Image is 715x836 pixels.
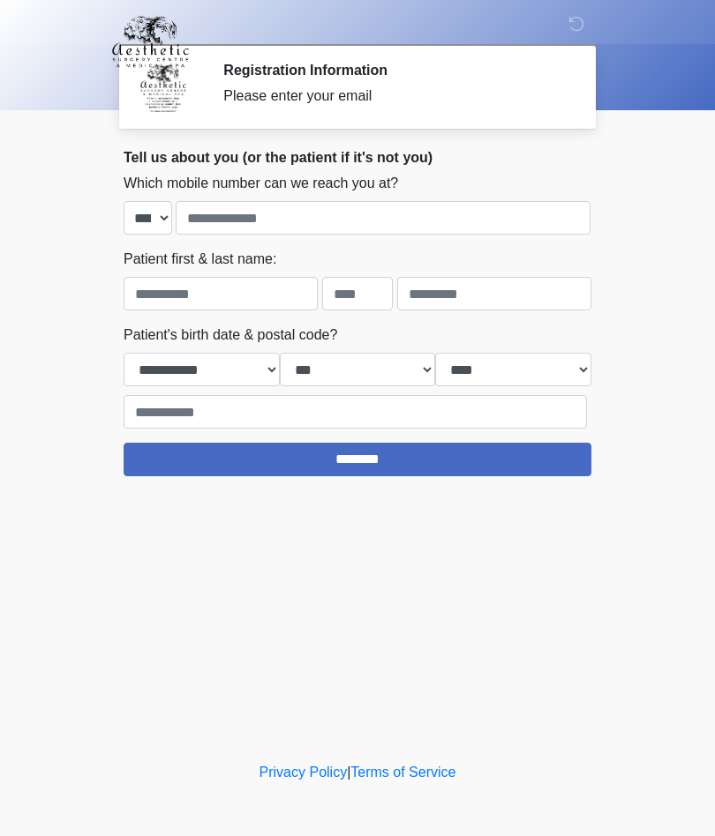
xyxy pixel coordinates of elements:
[124,173,398,194] label: Which mobile number can we reach you at?
[124,149,591,166] h2: Tell us about you (or the patient if it's not you)
[260,765,348,780] a: Privacy Policy
[137,62,190,115] img: Agent Avatar
[124,325,337,346] label: Patient's birth date & postal code?
[223,86,565,107] div: Please enter your email
[124,249,276,270] label: Patient first & last name:
[347,765,350,780] a: |
[106,13,195,70] img: Aesthetic Surgery Centre, PLLC Logo
[350,765,455,780] a: Terms of Service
